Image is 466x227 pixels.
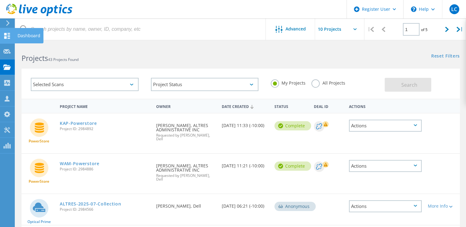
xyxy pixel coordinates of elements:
[219,113,271,134] div: [DATE] 11:33 (-10:00)
[151,78,259,91] div: Project Status
[60,127,150,131] span: Project ID: 2984892
[385,78,431,92] button: Search
[153,194,219,214] div: [PERSON_NAME], Dell
[60,208,150,211] span: Project ID: 2984566
[451,7,457,12] span: LC
[29,180,49,183] span: PowerStore
[27,220,51,224] span: Optical Prime
[153,100,219,112] div: Owner
[48,57,79,62] span: 43 Projects Found
[401,82,417,88] span: Search
[60,121,97,125] a: KAP-Powerstore
[364,18,377,40] div: |
[428,204,457,208] div: More Info
[219,154,271,174] div: [DATE] 11:21 (-10:00)
[453,18,466,40] div: |
[431,54,460,59] a: Reset Filters
[311,79,345,85] label: All Projects
[6,13,72,17] a: Live Optics Dashboard
[31,78,139,91] div: Selected Scans
[346,100,425,112] div: Actions
[156,133,216,141] span: Requested by [PERSON_NAME], Dell
[60,167,150,171] span: Project ID: 2984886
[271,100,311,112] div: Status
[311,100,346,112] div: Deal Id
[349,120,422,132] div: Actions
[411,6,416,12] svg: \n
[153,113,219,147] div: [PERSON_NAME], ALTRES ADMINISTRATIVE INC
[274,161,311,171] div: Complete
[349,200,422,212] div: Actions
[274,121,311,130] div: Complete
[57,100,153,112] div: Project Name
[29,139,49,143] span: PowerStore
[153,154,219,187] div: [PERSON_NAME], ALTRES ADMINISTRATIVE INC
[156,174,216,181] span: Requested by [PERSON_NAME], Dell
[15,18,266,40] input: Search projects by name, owner, ID, company, etc
[274,202,316,211] div: Anonymous
[18,34,40,38] div: Dashboard
[421,27,428,32] span: of 5
[271,79,305,85] label: My Projects
[60,161,99,166] a: WAM-Powerstore
[219,194,271,214] div: [DATE] 06:21 (-10:00)
[219,100,271,112] div: Date Created
[349,160,422,172] div: Actions
[22,53,48,63] b: Projects
[60,202,121,206] a: ALTRES-2025-07-Collection
[286,27,306,31] span: Advanced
